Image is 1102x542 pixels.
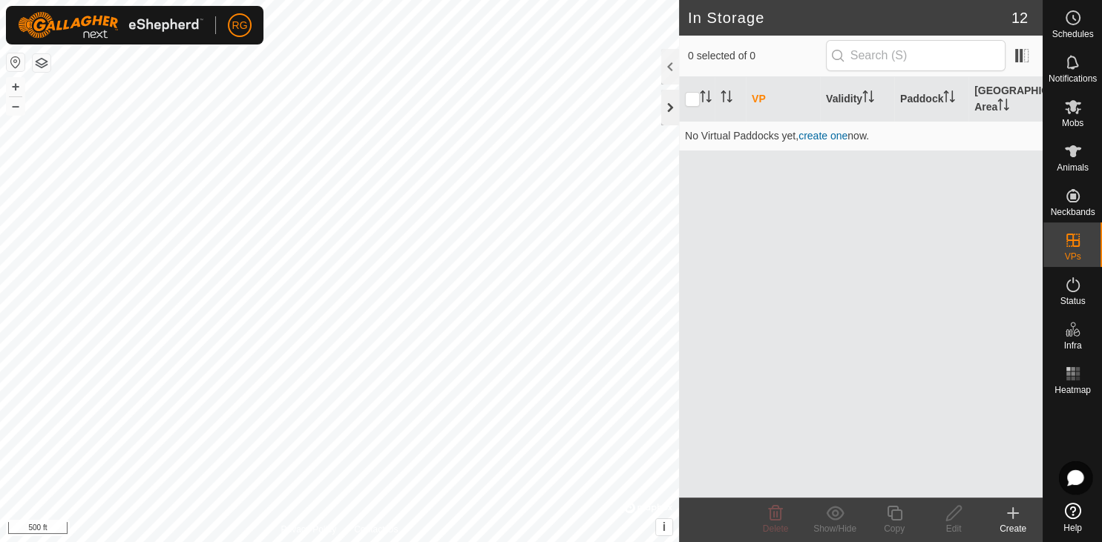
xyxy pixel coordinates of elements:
a: Help [1043,497,1102,538]
span: Infra [1063,341,1081,350]
span: Animals [1057,163,1089,172]
a: create one [798,130,847,142]
p-sorticon: Activate to sort [700,93,712,105]
span: Schedules [1052,30,1093,39]
button: i [656,519,672,535]
div: Create [983,522,1043,535]
td: No Virtual Paddocks yet, now. [679,121,1043,151]
div: Show/Hide [805,522,865,535]
button: – [7,97,24,115]
span: Neckbands [1050,208,1095,217]
span: VPs [1064,252,1080,261]
a: Contact Us [354,523,398,536]
span: Help [1063,523,1082,532]
div: Edit [924,522,983,535]
button: Reset Map [7,53,24,71]
div: Copy [865,522,924,535]
span: Status [1060,297,1085,305]
span: i [663,520,666,533]
span: Delete [763,523,789,534]
span: Notifications [1049,74,1097,83]
p-sorticon: Activate to sort [943,93,955,105]
button: Map Layers [33,54,50,72]
span: RG [232,18,248,33]
img: Gallagher Logo [18,12,203,39]
th: Paddock [894,77,968,122]
input: Search (S) [826,40,1006,71]
a: Privacy Policy [281,523,336,536]
p-sorticon: Activate to sort [997,101,1009,113]
p-sorticon: Activate to sort [862,93,874,105]
span: Heatmap [1055,386,1091,394]
p-sorticon: Activate to sort [721,93,732,105]
span: 12 [1011,7,1028,29]
span: Mobs [1062,119,1083,128]
th: VP [746,77,820,122]
th: Validity [820,77,894,122]
span: 0 selected of 0 [688,48,826,64]
th: [GEOGRAPHIC_DATA] Area [968,77,1043,122]
h2: In Storage [688,9,1011,27]
button: + [7,78,24,96]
